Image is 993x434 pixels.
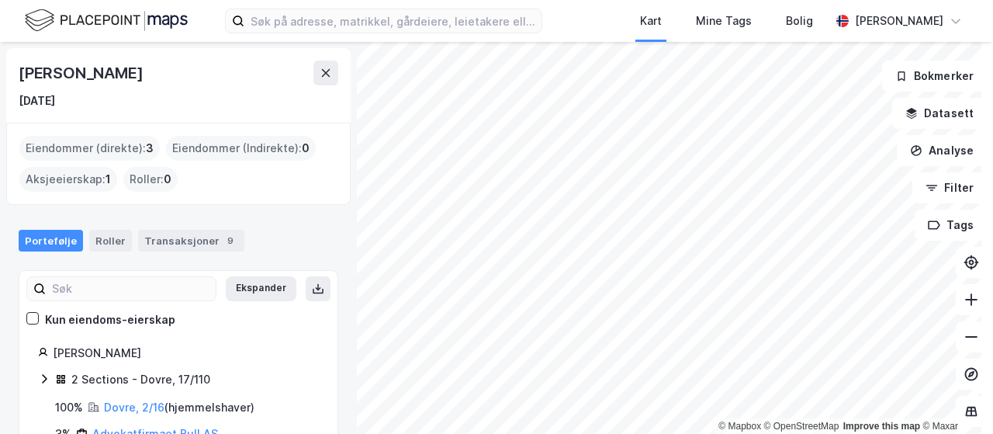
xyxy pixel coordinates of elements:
[71,370,210,389] div: 2 Sections - Dovre, 17/110
[104,398,254,417] div: ( hjemmelshaver )
[855,12,943,30] div: [PERSON_NAME]
[164,170,171,189] span: 0
[45,311,175,329] div: Kun eiendoms-eierskap
[302,139,310,158] span: 0
[138,230,244,252] div: Transaksjoner
[915,359,993,434] div: Kontrollprogram for chat
[223,233,238,248] div: 9
[19,61,146,85] div: [PERSON_NAME]
[106,170,111,189] span: 1
[843,421,920,432] a: Improve this map
[123,167,178,192] div: Roller :
[19,230,83,252] div: Portefølje
[915,359,993,434] iframe: Chat Widget
[912,172,987,203] button: Filter
[104,401,164,414] a: Dovre, 2/16
[55,398,83,417] div: 100%
[226,276,296,301] button: Ekspander
[897,135,987,166] button: Analyse
[696,12,752,30] div: Mine Tags
[89,230,132,252] div: Roller
[146,139,154,158] span: 3
[166,136,316,161] div: Eiendommer (Indirekte) :
[786,12,813,30] div: Bolig
[53,344,319,363] div: [PERSON_NAME]
[915,210,987,241] button: Tags
[892,98,987,129] button: Datasett
[882,61,987,92] button: Bokmerker
[19,167,117,192] div: Aksjeeierskap :
[25,7,188,34] img: logo.f888ab2527a4732fd821a326f86c7f29.svg
[764,421,839,432] a: OpenStreetMap
[19,92,55,110] div: [DATE]
[718,421,761,432] a: Mapbox
[46,277,216,300] input: Søk
[19,136,160,161] div: Eiendommer (direkte) :
[640,12,662,30] div: Kart
[244,9,541,33] input: Søk på adresse, matrikkel, gårdeiere, leietakere eller personer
